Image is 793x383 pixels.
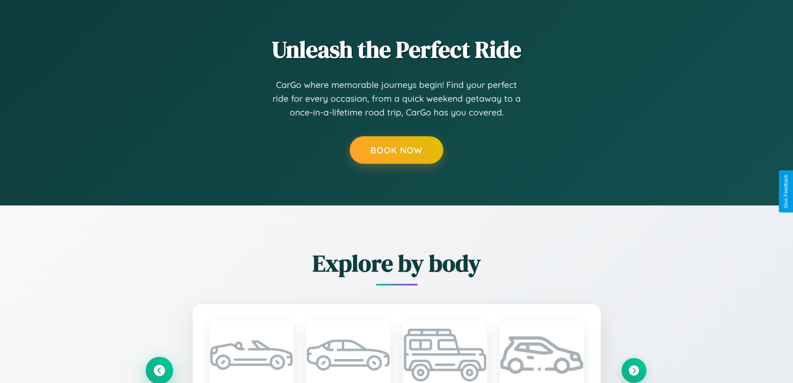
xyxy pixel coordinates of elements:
[147,247,646,279] h2: Explore by body
[147,33,646,65] h2: Unleash the Perfect Ride
[272,78,522,120] p: CarGo where memorable journeys begin! Find your perfect ride for every occasion, from a quick wee...
[783,175,789,208] div: Give Feedback
[350,136,443,164] button: Book Now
